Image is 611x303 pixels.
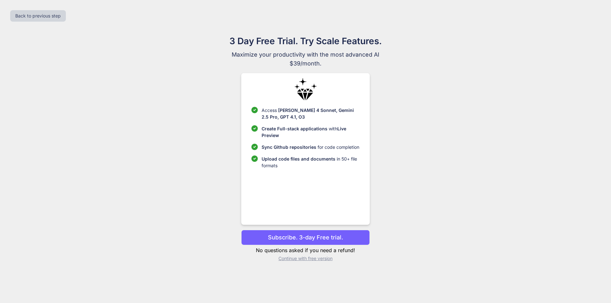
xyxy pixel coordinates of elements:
p: Subscribe. 3-day Free trial. [268,233,343,242]
p: Access [262,107,359,120]
span: Upload code files and documents [262,156,335,162]
img: checklist [251,125,258,132]
p: for code completion [262,144,359,150]
h1: 3 Day Free Trial. Try Scale Features. [199,34,412,48]
span: Create Full-stack applications [262,126,329,131]
img: checklist [251,155,258,162]
button: Subscribe. 3-day Free trial. [241,230,369,245]
span: $39/month. [199,59,412,68]
img: checklist [251,144,258,150]
span: Maximize your productivity with the most advanced AI [199,50,412,59]
p: in 50+ file formats [262,155,359,169]
button: Back to previous step [10,10,66,22]
p: Continue with free version [241,255,369,262]
p: No questions asked if you need a refund! [241,246,369,254]
span: Sync Github repositories [262,144,316,150]
img: checklist [251,107,258,113]
p: with [262,125,359,139]
span: [PERSON_NAME] 4 Sonnet, Gemini 2.5 Pro, GPT 4.1, O3 [262,107,354,120]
